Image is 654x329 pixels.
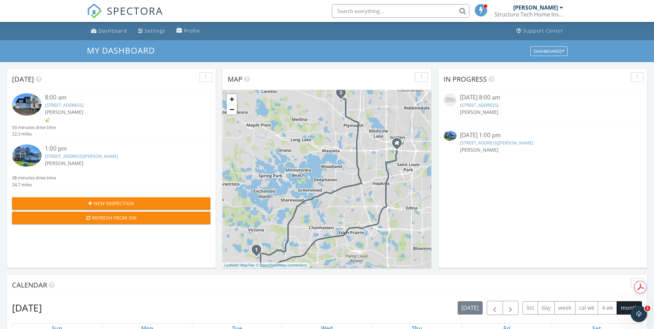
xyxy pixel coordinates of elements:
a: © OpenStreetMap contributors [256,263,307,267]
a: [STREET_ADDRESS][PERSON_NAME] [45,153,118,159]
a: Zoom in [227,94,237,104]
img: The Best Home Inspection Software - Spectora [87,3,102,19]
button: Previous month [487,301,503,315]
div: Settings [145,27,165,34]
button: New Inspection [12,197,210,210]
button: Refresh from ISN [12,212,210,224]
div: | [222,262,309,268]
button: Dashboards [530,46,567,56]
a: Support Center [514,25,566,37]
div: [DATE] 8:00 am [460,93,626,102]
div: 38 minutes drive time [12,175,56,181]
button: list [523,301,538,315]
span: In Progress [444,74,487,84]
span: [PERSON_NAME] [460,146,498,153]
a: Profile [174,25,203,37]
a: SPECTORA [87,9,163,24]
a: Settings [135,25,168,37]
a: [DATE] 8:00 am [STREET_ADDRESS] [PERSON_NAME] [444,93,642,124]
div: Structure Tech Home Inspections [494,11,563,18]
iframe: Intercom live chat [631,306,647,322]
button: cal wk [575,301,598,315]
span: New Inspection [94,200,134,207]
button: 4 wk [598,301,617,315]
i: 1 [255,248,258,252]
span: Calendar [12,280,47,290]
input: Search everything... [332,4,469,18]
a: [STREET_ADDRESS][PERSON_NAME] [460,140,533,146]
a: Dashboard [88,25,130,37]
div: Refresh from ISN [18,214,205,221]
button: month [617,301,642,315]
button: week [554,301,575,315]
h2: [DATE] [12,301,42,315]
a: Leaflet [224,263,236,267]
div: [DATE] 1:00 pm [460,131,626,140]
button: Next month [503,301,519,315]
button: day [538,301,555,315]
button: [DATE] [458,301,483,315]
a: [DATE] 1:00 pm [STREET_ADDRESS][PERSON_NAME] [PERSON_NAME] [444,131,642,161]
span: [PERSON_NAME] [460,109,498,115]
div: 4805 Comstock Lane North , Plymouth, MN 55446 [341,92,345,96]
img: house-placeholder-square-ca63347ab8c70e15b013bc22427d3df0f7f082c62ce06d78aee8ec4e70df452f.jpg [444,93,457,106]
span: Map [228,74,242,84]
div: Dashboards [533,49,564,54]
a: 8:00 am [STREET_ADDRESS] [PERSON_NAME] 33 minutes drive time 22.3 miles [12,93,210,137]
div: [PERSON_NAME] [513,4,558,11]
div: Support Center [523,27,563,34]
a: 1:00 pm [STREET_ADDRESS][PERSON_NAME] [PERSON_NAME] 38 minutes drive time 24.7 miles [12,144,210,188]
a: Zoom out [227,104,237,115]
div: 33 minutes drive time [12,124,56,131]
span: My Dashboard [87,45,155,56]
span: [PERSON_NAME] [45,160,83,166]
a: [STREET_ADDRESS] [45,102,83,108]
div: Profile [184,27,200,34]
img: 9417925%2Fcover_photos%2F8TIChQgMX76PD5jKuPxz%2Fsmall.jpeg [12,93,42,116]
img: 9549653%2Freports%2Fa7c34b47-92ff-4082-872a-b2f6c0ec5ea8%2Fcover_photos%2FVDHl3A7hSM5E4LpbWSk0%2F... [444,131,457,141]
div: 1:00 pm [45,144,194,153]
a: [STREET_ADDRESS] [460,102,498,108]
span: [PERSON_NAME] [45,109,83,115]
i: 2 [340,91,342,95]
span: SPECTORA [107,3,163,18]
div: Dashboard [99,27,127,34]
div: 24.7 miles [12,181,56,188]
div: 5504 Rolling Hills Parkway, Chaska, MN 55318 [256,249,261,254]
div: 22.3 miles [12,131,56,137]
a: © MapTiler [237,263,255,267]
span: 1 [645,306,650,311]
img: 9549653%2Freports%2Fa7c34b47-92ff-4082-872a-b2f6c0ec5ea8%2Fcover_photos%2FVDHl3A7hSM5E4LpbWSk0%2F... [12,144,42,167]
div: 8:00 am [45,93,194,102]
span: [DATE] [12,74,34,84]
